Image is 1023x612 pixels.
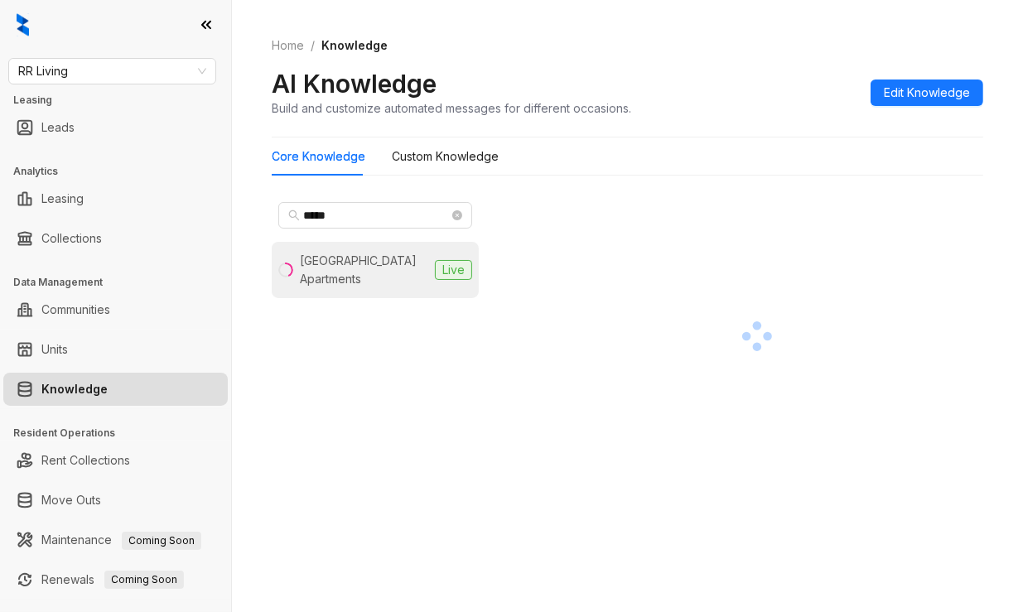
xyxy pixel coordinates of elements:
li: / [311,36,315,55]
a: Home [268,36,307,55]
div: Core Knowledge [272,147,365,166]
a: Move Outs [41,484,101,517]
h3: Leasing [13,93,231,108]
li: Communities [3,293,228,326]
div: Build and customize automated messages for different occasions. [272,99,631,117]
h3: Resident Operations [13,426,231,441]
span: Coming Soon [122,532,201,550]
a: Communities [41,293,110,326]
li: Collections [3,222,228,255]
span: Coming Soon [104,571,184,589]
div: [GEOGRAPHIC_DATA] Apartments [300,252,428,288]
img: logo [17,13,29,36]
span: Knowledge [321,38,388,52]
li: Maintenance [3,523,228,557]
h3: Analytics [13,164,231,179]
li: Move Outs [3,484,228,517]
span: close-circle [452,210,462,220]
span: search [288,210,300,221]
span: Live [435,260,472,280]
h3: Data Management [13,275,231,290]
a: Leads [41,111,75,144]
h2: AI Knowledge [272,68,437,99]
li: Leads [3,111,228,144]
span: Edit Knowledge [884,84,970,102]
a: Collections [41,222,102,255]
li: Rent Collections [3,444,228,477]
a: Leasing [41,182,84,215]
li: Leasing [3,182,228,215]
li: Units [3,333,228,366]
span: RR Living [18,59,206,84]
a: Knowledge [41,373,108,406]
li: Knowledge [3,373,228,406]
div: Custom Knowledge [392,147,499,166]
a: Rent Collections [41,444,130,477]
a: RenewalsComing Soon [41,563,184,596]
li: Renewals [3,563,228,596]
a: Units [41,333,68,366]
button: Edit Knowledge [871,80,983,106]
